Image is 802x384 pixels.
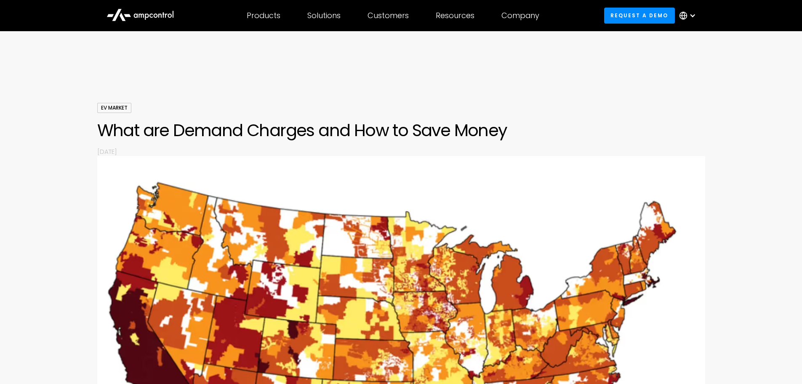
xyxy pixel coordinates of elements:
[436,11,474,20] div: Resources
[501,11,539,20] div: Company
[368,11,409,20] div: Customers
[307,11,341,20] div: Solutions
[247,11,280,20] div: Products
[604,8,675,23] a: Request a demo
[97,103,131,113] div: EV Market
[97,120,705,140] h1: What are Demand Charges and How to Save Money
[97,147,705,156] p: [DATE]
